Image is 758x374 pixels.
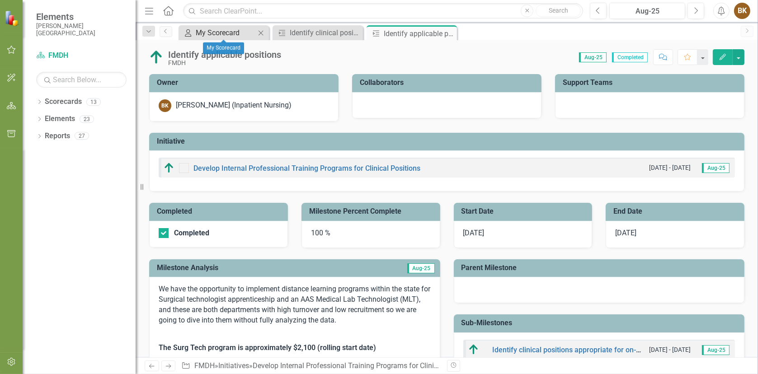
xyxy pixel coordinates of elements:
span: Completed [612,52,648,62]
div: 27 [75,132,89,140]
input: Search Below... [36,72,127,88]
div: [PERSON_NAME] (Inpatient Nursing) [176,100,292,111]
div: 13 [86,98,101,106]
span: [DATE] [615,229,636,237]
h3: Completed [157,207,283,215]
div: My Scorecard [203,42,244,54]
span: Aug-25 [702,163,730,173]
button: BK [734,3,750,19]
h3: End Date [613,207,740,215]
span: Elements [36,11,127,22]
div: BK [159,99,171,112]
span: [DATE] [463,229,485,237]
img: Above Target [149,50,164,65]
div: 23 [80,115,94,123]
div: Identify applicable positions [384,28,455,39]
div: FMDH [168,60,281,66]
div: Aug-25 [612,6,682,17]
h3: Start Date [461,207,588,215]
a: Identify clinical positions appropriate for on-site education. [275,27,361,38]
span: Search [549,7,568,14]
div: Identify clinical positions appropriate for on-site education. [290,27,361,38]
a: Develop Internal Professional Training Programs for Clinical Positions [253,361,475,370]
h3: Owner [157,79,334,87]
small: [DATE] - [DATE] [649,346,691,354]
a: Scorecards [45,97,82,107]
div: My Scorecard [196,27,255,38]
img: ClearPoint Strategy [4,9,21,27]
span: Aug-25 [407,263,435,273]
p: We have the opportunity to implement distance learning programs within the state for Surgical tec... [159,284,431,327]
input: Search ClearPoint... [183,3,583,19]
h3: Sub-Milestones [461,319,740,327]
div: » » » [181,361,440,371]
span: Aug-25 [702,345,730,355]
div: Identify applicable positions [168,50,281,60]
button: Aug-25 [609,3,685,19]
a: FMDH [36,51,127,61]
a: Initiatives [218,361,249,370]
h3: Initiative [157,137,740,145]
small: [DATE] - [DATE] [649,164,691,172]
h3: Milestone Analysis [157,264,347,272]
a: Elements [45,114,75,124]
h3: Support Teams [563,79,740,87]
a: Reports [45,131,70,141]
a: Develop Internal Professional Training Programs for Clinical Positions [193,164,420,173]
h3: Parent Milestone [461,264,740,272]
button: Search [536,5,581,17]
img: Above Target [164,163,174,173]
h3: Collaborators [360,79,537,87]
span: Aug-25 [579,52,607,62]
a: My Scorecard [181,27,255,38]
a: FMDH [194,361,215,370]
img: Above Target [468,344,479,355]
small: [PERSON_NAME][GEOGRAPHIC_DATA] [36,22,127,37]
h3: Milestone Percent Complete [309,207,436,215]
a: Identify clinical positions appropriate for on-site education. [493,346,684,354]
div: 100 % [301,221,440,248]
strong: The Surg Tech program is approximately $2,100 (rolling start date) [159,343,376,352]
